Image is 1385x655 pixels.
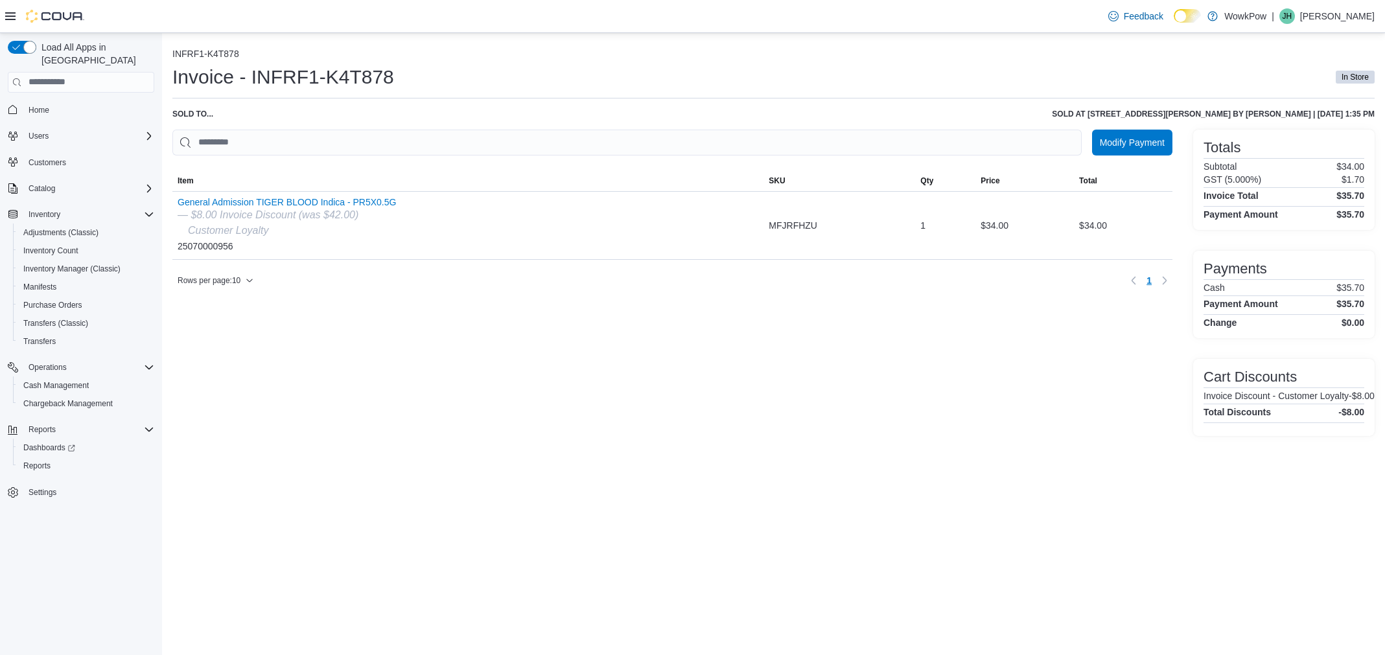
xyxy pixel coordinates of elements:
[23,102,154,118] span: Home
[1204,282,1225,293] h6: Cash
[18,334,61,349] a: Transfers
[1336,209,1364,220] h4: $35.70
[172,170,763,191] button: Item
[1100,136,1165,149] span: Modify Payment
[13,332,159,350] button: Transfers
[13,457,159,475] button: Reports
[13,242,159,260] button: Inventory Count
[769,218,817,233] span: MFJRFHZU
[1336,299,1364,309] h4: $35.70
[18,297,87,313] a: Purchase Orders
[1092,130,1172,155] button: Modify Payment
[1342,317,1364,328] h4: $0.00
[18,297,154,313] span: Purchase Orders
[29,157,66,168] span: Customers
[29,105,49,115] span: Home
[23,485,62,500] a: Settings
[178,207,396,223] div: — $8.00 Invoice Discount (was $42.00)
[23,128,54,144] button: Users
[18,243,84,259] a: Inventory Count
[13,439,159,457] a: Dashboards
[13,260,159,278] button: Inventory Manager (Classic)
[18,279,154,295] span: Manifests
[1342,71,1369,83] span: In Store
[23,181,154,196] span: Catalog
[13,395,159,413] button: Chargeback Management
[23,264,121,274] span: Inventory Manager (Classic)
[1079,176,1097,186] span: Total
[29,209,60,220] span: Inventory
[915,213,975,238] div: 1
[178,275,240,286] span: Rows per page : 10
[18,458,154,474] span: Reports
[23,282,56,292] span: Manifests
[769,176,785,186] span: SKU
[29,487,56,498] span: Settings
[920,176,933,186] span: Qty
[18,243,154,259] span: Inventory Count
[1204,140,1240,155] h3: Totals
[188,225,269,236] i: Customer Loyalty
[172,130,1082,155] input: This is a search bar. As you type, the results lower in the page will automatically filter.
[1204,261,1267,277] h3: Payments
[1338,407,1364,417] h4: -$8.00
[1204,209,1278,220] h4: Payment Amount
[3,420,159,439] button: Reports
[23,398,113,409] span: Chargeback Management
[1336,71,1375,84] span: In Store
[29,131,49,141] span: Users
[13,376,159,395] button: Cash Management
[23,422,154,437] span: Reports
[1224,8,1266,24] p: WowkPow
[3,483,159,501] button: Settings
[981,176,999,186] span: Price
[172,64,394,90] h1: Invoice - INFRF1-K4T878
[1336,282,1364,293] p: $35.70
[1126,273,1141,288] button: Previous page
[1279,8,1295,24] div: Jenny Hart
[23,128,154,144] span: Users
[1349,391,1375,401] p: -$8.00
[1272,8,1274,24] p: |
[1052,109,1375,119] h6: Sold at [STREET_ADDRESS][PERSON_NAME] by [PERSON_NAME] | [DATE] 1:35 PM
[1336,161,1364,172] p: $34.00
[1204,407,1271,417] h4: Total Discounts
[18,225,104,240] a: Adjustments (Classic)
[1204,174,1261,185] h6: GST (5.000%)
[23,207,65,222] button: Inventory
[1174,9,1201,23] input: Dark Mode
[23,102,54,118] a: Home
[23,246,78,256] span: Inventory Count
[8,95,154,536] nav: Complex example
[13,278,159,296] button: Manifests
[1146,274,1152,287] span: 1
[1074,170,1172,191] button: Total
[23,422,61,437] button: Reports
[18,396,154,411] span: Chargeback Management
[18,316,154,331] span: Transfers (Classic)
[18,316,93,331] a: Transfers (Classic)
[1300,8,1375,24] p: [PERSON_NAME]
[1074,213,1172,238] div: $34.00
[29,362,67,373] span: Operations
[29,183,55,194] span: Catalog
[975,213,1074,238] div: $34.00
[23,360,72,375] button: Operations
[1157,273,1172,288] button: Next page
[172,273,259,288] button: Rows per page:10
[18,261,126,277] a: Inventory Manager (Classic)
[3,358,159,376] button: Operations
[18,396,118,411] a: Chargeback Management
[18,334,154,349] span: Transfers
[18,440,80,455] a: Dashboards
[18,261,154,277] span: Inventory Manager (Classic)
[1141,270,1157,291] ul: Pagination for table: MemoryTable from EuiInMemoryTable
[23,154,154,170] span: Customers
[3,179,159,198] button: Catalog
[3,100,159,119] button: Home
[18,378,94,393] a: Cash Management
[23,461,51,471] span: Reports
[1126,270,1172,291] nav: Pagination for table: MemoryTable from EuiInMemoryTable
[13,314,159,332] button: Transfers (Classic)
